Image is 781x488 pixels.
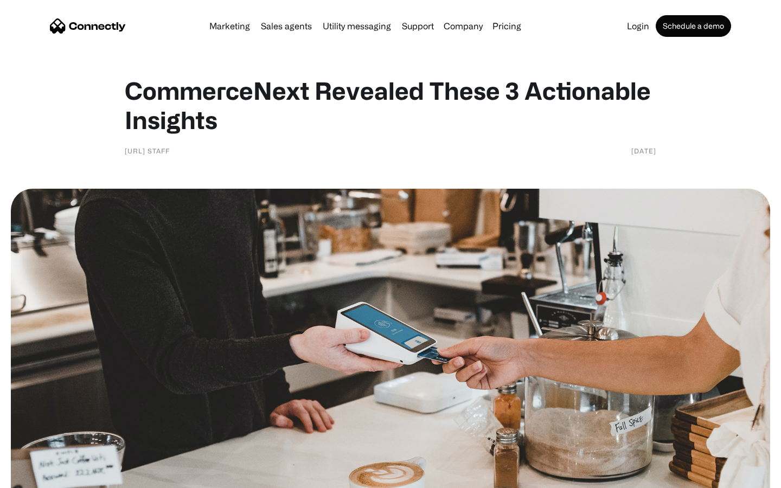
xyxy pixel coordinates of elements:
[318,22,395,30] a: Utility messaging
[398,22,438,30] a: Support
[444,18,483,34] div: Company
[656,15,731,37] a: Schedule a demo
[488,22,526,30] a: Pricing
[22,469,65,484] ul: Language list
[631,145,656,156] div: [DATE]
[125,145,170,156] div: [URL] Staff
[11,469,65,484] aside: Language selected: English
[257,22,316,30] a: Sales agents
[205,22,254,30] a: Marketing
[623,22,654,30] a: Login
[125,76,656,134] h1: CommerceNext Revealed These 3 Actionable Insights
